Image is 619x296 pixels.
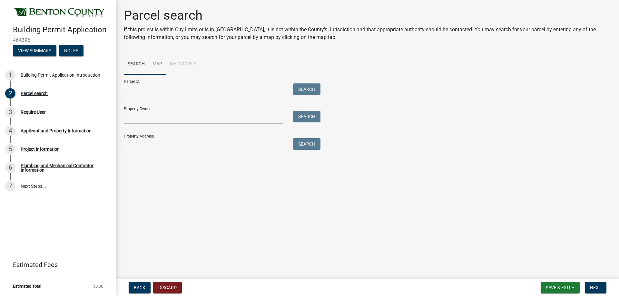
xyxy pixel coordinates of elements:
span: Back [134,285,145,290]
div: 5 [5,144,15,154]
button: Search [293,83,320,95]
span: Estimated Total [13,284,41,288]
a: Search [124,54,149,75]
div: Building Permit Application Introduction [21,73,100,77]
button: View Summary [13,45,56,56]
span: 464395 [13,37,103,43]
div: 7 [5,181,15,191]
wm-modal-confirm: Summary [13,48,56,53]
div: 6 [5,163,15,173]
p: If this project is within City limits or is in [GEOGRAPHIC_DATA], it is not within the County's J... [124,26,611,41]
wm-modal-confirm: Notes [59,48,84,53]
div: 1 [5,70,15,80]
div: 2 [5,88,15,99]
h1: Parcel search [124,8,611,23]
div: Plumbing and Mechanical Contactor Information [21,163,106,172]
div: Require User [21,110,46,114]
button: Search [293,138,320,150]
span: Save & Exit [546,285,571,290]
h4: Building Permit Application [13,25,111,34]
button: Back [129,282,151,293]
button: Next [585,282,606,293]
button: Save & Exit [541,282,580,293]
div: Project Information [21,147,60,151]
button: Search [293,111,320,122]
a: Estimated Fees [5,258,106,271]
button: Notes [59,45,84,56]
span: $0.00 [93,284,103,288]
span: Next [590,285,601,290]
div: 3 [5,107,15,117]
img: Benton County, Minnesota [13,7,106,18]
div: Parcel search [21,91,48,96]
a: Map [149,54,166,75]
button: Discard [153,282,182,293]
div: 4 [5,126,15,136]
div: Applicant and Property Information [21,129,92,133]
